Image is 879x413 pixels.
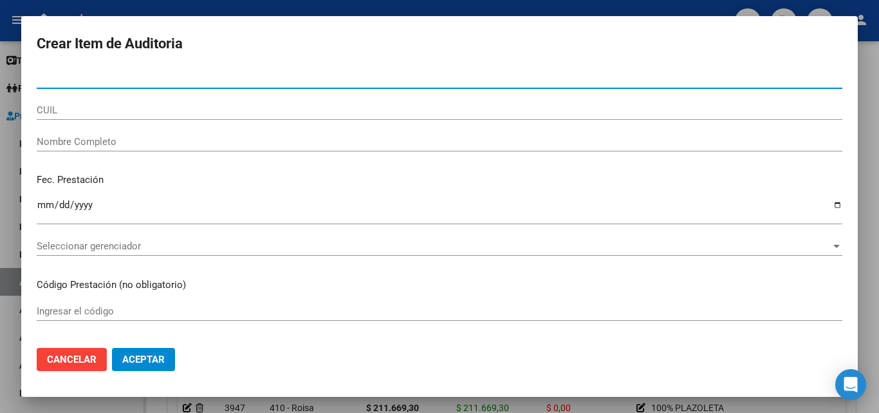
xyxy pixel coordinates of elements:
div: Open Intercom Messenger [835,369,866,400]
h2: Crear Item de Auditoria [37,32,842,56]
span: Seleccionar gerenciador [37,240,831,252]
button: Aceptar [112,348,175,371]
span: Aceptar [122,354,165,365]
span: Cancelar [47,354,97,365]
button: Cancelar [37,348,107,371]
p: Código Prestación (no obligatorio) [37,278,842,293]
p: Fec. Prestación [37,173,842,187]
